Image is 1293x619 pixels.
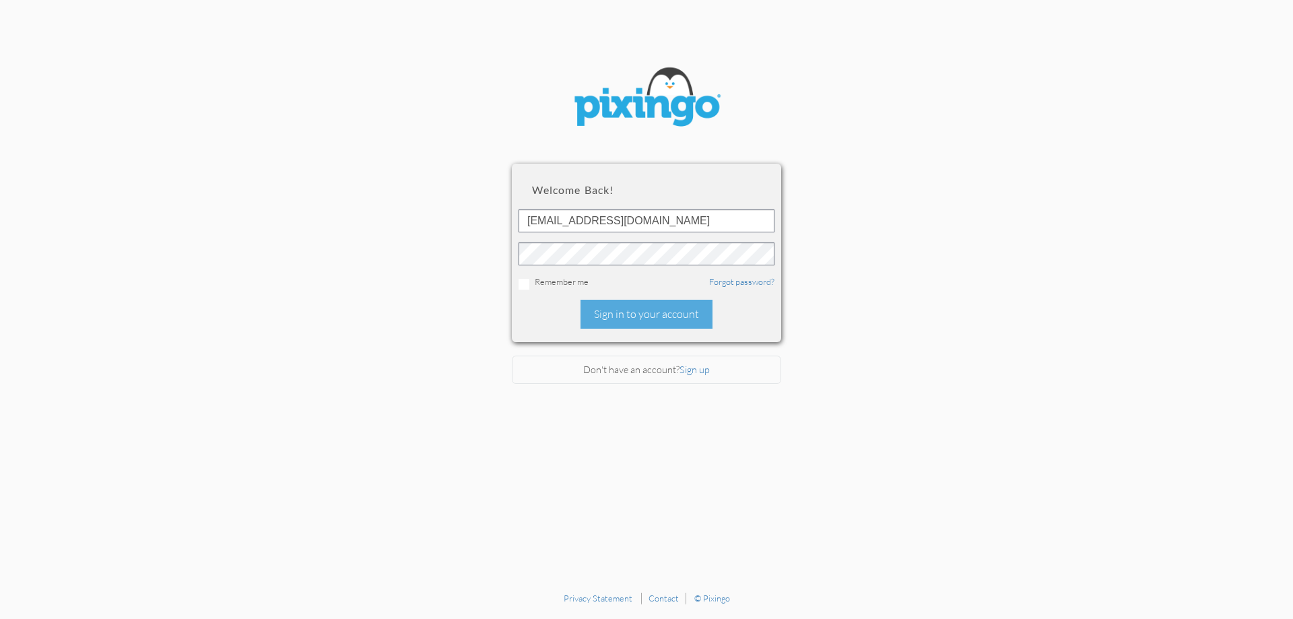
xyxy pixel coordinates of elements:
div: Don't have an account? [512,356,781,385]
a: Forgot password? [709,276,774,287]
a: Contact [649,593,679,604]
div: Sign in to your account [581,300,712,329]
img: pixingo logo [566,61,727,137]
div: Remember me [519,275,774,290]
h2: Welcome back! [532,184,761,196]
a: © Pixingo [694,593,730,604]
a: Privacy Statement [564,593,632,604]
a: Sign up [679,364,710,375]
input: ID or Email [519,209,774,232]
